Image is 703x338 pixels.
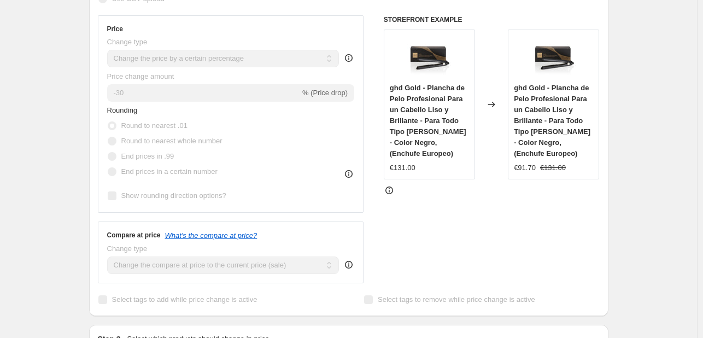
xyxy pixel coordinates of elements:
div: €131.00 [390,162,415,173]
span: % (Price drop) [302,89,348,97]
span: ghd Gold - Plancha de Pelo Profesional Para un Cabello Liso y Brillante - Para Todo Tipo [PERSON_... [390,84,466,158]
img: 71leadKIJ6L_80x.jpg [532,36,576,79]
span: Change type [107,38,148,46]
span: End prices in a certain number [121,167,218,176]
input: -15 [107,84,300,102]
div: €91.70 [514,162,536,173]
div: help [343,53,354,63]
h3: Compare at price [107,231,161,240]
span: Round to nearest whole number [121,137,222,145]
span: Select tags to remove while price change is active [378,295,535,304]
span: Round to nearest .01 [121,121,188,130]
button: What's the compare at price? [165,231,257,240]
span: Show rounding direction options? [121,191,226,200]
h3: Price [107,25,123,33]
span: Select tags to add while price change is active [112,295,257,304]
span: Change type [107,244,148,253]
h6: STOREFRONT EXAMPLE [384,15,600,24]
img: 71leadKIJ6L_80x.jpg [407,36,451,79]
span: ghd Gold - Plancha de Pelo Profesional Para un Cabello Liso y Brillante - Para Todo Tipo [PERSON_... [514,84,590,158]
strike: €131.00 [540,162,566,173]
span: Price change amount [107,72,174,80]
span: Rounding [107,106,138,114]
div: help [343,259,354,270]
span: End prices in .99 [121,152,174,160]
